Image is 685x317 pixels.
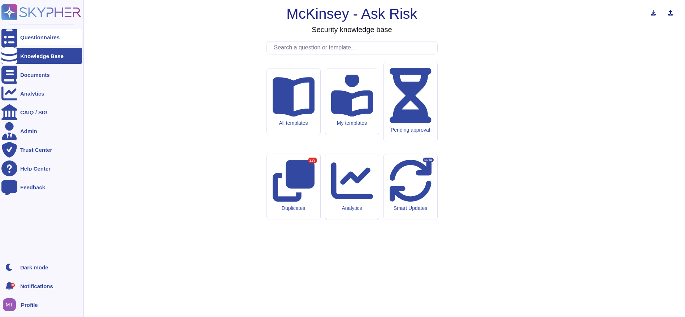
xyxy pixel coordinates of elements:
div: Duplicates [273,205,315,211]
a: Analytics [1,85,82,101]
input: Search a question or template... [270,41,437,54]
h3: Security knowledge base [312,25,392,34]
div: Analytics [20,91,44,96]
a: Trust Center [1,142,82,158]
div: 9+ [10,283,15,287]
span: Profile [21,302,38,308]
div: Trust Center [20,147,52,153]
div: Dark mode [20,265,48,270]
div: Documents [20,72,50,78]
div: Feedback [20,185,45,190]
h1: McKinsey - Ask Risk [286,5,417,22]
a: Help Center [1,160,82,176]
a: Knowledge Base [1,48,82,64]
a: Feedback [1,179,82,195]
div: Analytics [331,205,373,211]
span: Notifications [20,283,53,289]
div: 229 [308,158,317,163]
div: All templates [273,120,315,126]
button: user [1,297,21,313]
div: CAIQ / SIG [20,110,48,115]
div: Questionnaires [20,35,60,40]
div: Smart Updates [390,205,432,211]
a: Documents [1,67,82,83]
img: user [3,298,16,311]
div: Help Center [20,166,51,171]
a: CAIQ / SIG [1,104,82,120]
div: Admin [20,128,37,134]
a: Admin [1,123,82,139]
div: Pending approval [390,127,432,133]
div: BETA [423,158,433,163]
div: My templates [331,120,373,126]
a: Questionnaires [1,29,82,45]
div: Knowledge Base [20,53,64,59]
